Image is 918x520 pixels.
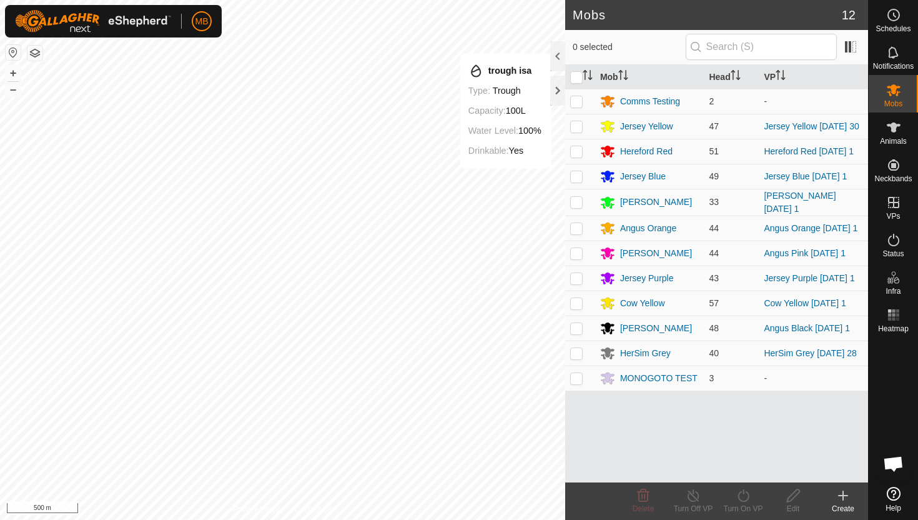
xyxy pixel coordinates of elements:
[620,297,665,310] div: Cow Yellow
[764,298,846,308] a: Cow Yellow [DATE] 1
[880,137,907,145] span: Animals
[709,298,719,308] span: 57
[709,273,719,283] span: 43
[764,146,854,156] a: Hereford Red [DATE] 1
[620,170,666,183] div: Jersey Blue
[873,62,914,70] span: Notifications
[874,175,912,182] span: Neckbands
[764,248,845,258] a: Angus Pink [DATE] 1
[709,373,714,383] span: 3
[233,504,280,515] a: Privacy Policy
[818,503,868,514] div: Create
[583,72,593,82] p-sorticon: Activate to sort
[468,123,541,138] div: 100%
[620,247,692,260] div: [PERSON_NAME]
[764,191,836,214] a: [PERSON_NAME] [DATE] 1
[468,143,541,158] div: Yes
[709,197,719,207] span: 33
[15,10,171,32] img: Gallagher Logo
[468,63,541,78] div: trough isa
[668,503,718,514] div: Turn Off VP
[295,504,332,515] a: Contact Us
[709,171,719,181] span: 49
[27,46,42,61] button: Map Layers
[718,503,768,514] div: Turn On VP
[620,120,673,133] div: Jersey Yellow
[876,25,911,32] span: Schedules
[886,287,901,295] span: Infra
[764,121,859,131] a: Jersey Yellow [DATE] 30
[468,126,518,136] label: Water Level:
[468,146,509,156] label: Drinkable:
[620,95,680,108] div: Comms Testing
[709,248,719,258] span: 44
[468,106,506,116] label: Capacity:
[573,7,842,22] h2: Mobs
[759,366,868,391] td: -
[620,322,692,335] div: [PERSON_NAME]
[6,82,21,97] button: –
[686,34,837,60] input: Search (S)
[764,273,854,283] a: Jersey Purple [DATE] 1
[573,41,686,54] span: 0 selected
[878,325,909,332] span: Heatmap
[759,89,868,114] td: -
[620,372,698,385] div: MONOGOTO TEST
[768,503,818,514] div: Edit
[709,146,719,156] span: 51
[468,103,541,118] div: 100L
[493,86,521,96] span: trough
[620,222,676,235] div: Angus Orange
[620,272,674,285] div: Jersey Purple
[875,445,912,482] div: Open chat
[776,72,786,82] p-sorticon: Activate to sort
[886,504,901,512] span: Help
[709,323,719,333] span: 48
[731,72,741,82] p-sorticon: Activate to sort
[195,15,209,28] span: MB
[882,250,904,257] span: Status
[6,45,21,60] button: Reset Map
[709,348,719,358] span: 40
[764,323,849,333] a: Angus Black [DATE] 1
[759,65,868,89] th: VP
[764,171,847,181] a: Jersey Blue [DATE] 1
[633,504,654,513] span: Delete
[764,223,857,233] a: Angus Orange [DATE] 1
[704,65,759,89] th: Head
[595,65,704,89] th: Mob
[884,100,902,107] span: Mobs
[709,96,714,106] span: 2
[869,482,918,517] a: Help
[618,72,628,82] p-sorticon: Activate to sort
[842,6,856,24] span: 12
[764,348,856,358] a: HerSim Grey [DATE] 28
[468,86,490,96] label: Type:
[6,66,21,81] button: +
[709,223,719,233] span: 44
[620,347,671,360] div: HerSim Grey
[886,212,900,220] span: VPs
[620,196,692,209] div: [PERSON_NAME]
[709,121,719,131] span: 47
[620,145,673,158] div: Hereford Red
